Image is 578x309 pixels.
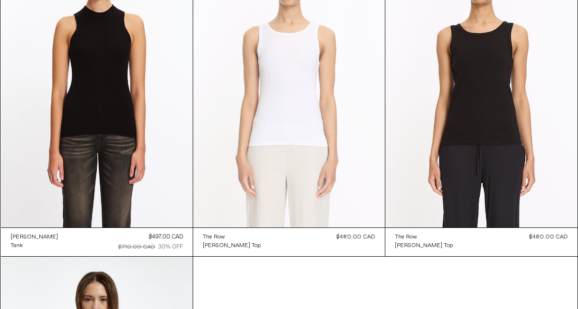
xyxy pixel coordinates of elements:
[158,243,183,251] div: 30% OFF
[11,233,58,241] a: [PERSON_NAME]
[395,241,453,250] a: [PERSON_NAME] Top
[529,233,568,241] div: $480.00 CAD
[11,242,23,250] div: Tank
[203,241,261,250] a: [PERSON_NAME] Top
[203,233,225,241] div: The Row
[149,233,183,241] div: $497.00 CAD
[203,233,261,241] a: The Row
[395,233,417,241] div: The Row
[11,233,58,241] div: [PERSON_NAME]
[395,233,453,241] a: The Row
[118,243,155,251] div: $710.00 CAD
[336,233,375,241] div: $480.00 CAD
[11,241,58,250] a: Tank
